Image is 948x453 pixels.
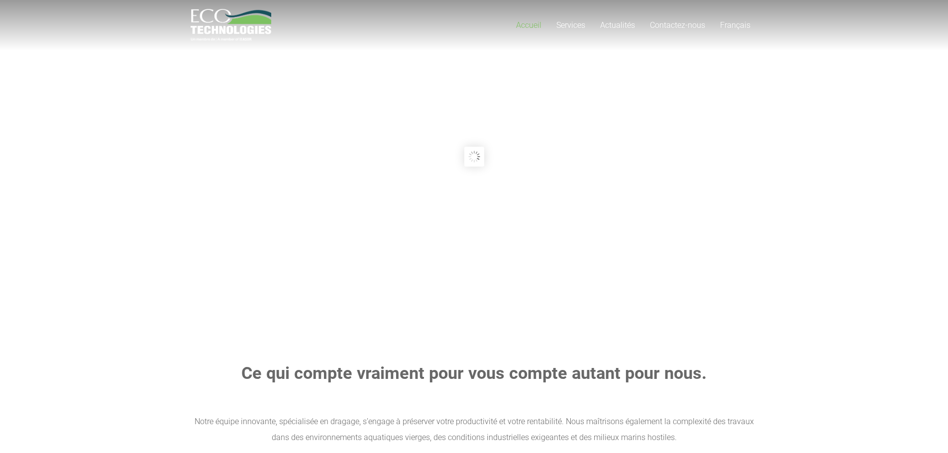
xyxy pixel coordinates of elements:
[650,20,705,30] span: Contactez-nous
[191,414,758,446] div: Notre équipe innovante, spécialisée en dragage, s’engage à préserver votre productivité et votre ...
[241,363,707,383] strong: Ce qui compte vraiment pour vous compte autant pour nous.
[556,20,585,30] span: Services
[191,9,272,41] a: logo_EcoTech_ASDR_RGB
[720,20,750,30] span: Français
[600,20,635,30] span: Actualités
[516,20,541,30] span: Accueil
